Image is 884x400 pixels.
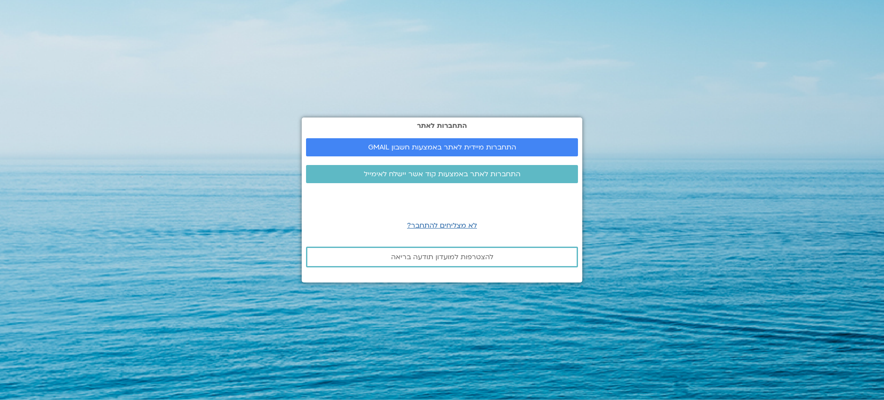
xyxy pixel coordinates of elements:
a: התחברות מיידית לאתר באמצעות חשבון GMAIL [306,138,578,156]
a: התחברות לאתר באמצעות קוד אשר יישלח לאימייל [306,165,578,183]
h2: התחברות לאתר [306,122,578,130]
a: לא מצליחים להתחבר? [407,221,477,230]
span: התחברות לאתר באמצעות קוד אשר יישלח לאימייל [364,170,521,178]
a: להצטרפות למועדון תודעה בריאה [306,247,578,267]
span: התחברות מיידית לאתר באמצעות חשבון GMAIL [368,143,516,151]
span: להצטרפות למועדון תודעה בריאה [391,253,493,261]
